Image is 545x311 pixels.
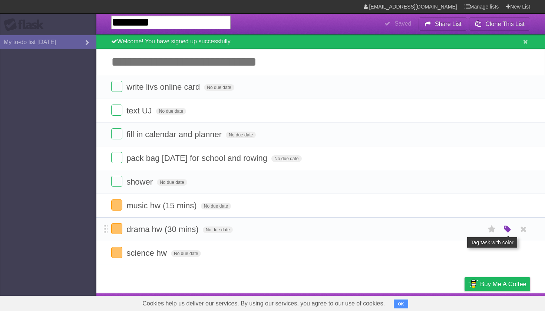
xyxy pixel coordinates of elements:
span: drama hw (30 mins) [126,225,200,234]
label: Done [111,247,122,258]
button: Share List [419,17,468,31]
a: Developers [390,295,420,309]
span: music hw (15 mins) [126,201,198,210]
label: Done [111,199,122,211]
a: Buy me a coffee [465,277,530,291]
span: text UJ [126,106,153,115]
button: Clone This List [469,17,530,31]
b: Saved [394,20,411,27]
div: Flask [4,18,48,32]
span: No due date [203,226,233,233]
span: Buy me a coffee [480,278,526,291]
label: Done [111,128,122,139]
span: No due date [204,84,234,91]
label: Done [111,152,122,163]
label: Done [111,81,122,92]
label: Done [111,223,122,234]
span: science hw [126,248,169,258]
div: Welcome! You have signed up successfully. [96,34,545,49]
span: shower [126,177,155,186]
span: No due date [201,203,231,209]
span: pack bag [DATE] for school and rowing [126,153,269,163]
img: Buy me a coffee [468,278,478,290]
b: Clone This List [485,21,525,27]
span: Cookies help us deliver our services. By using our services, you agree to our use of cookies. [135,296,392,311]
span: No due date [271,155,301,162]
a: Privacy [455,295,474,309]
label: Done [111,176,122,187]
span: No due date [171,250,201,257]
span: No due date [156,108,186,115]
a: Suggest a feature [483,295,530,309]
label: Done [111,105,122,116]
a: About [366,295,381,309]
span: No due date [226,132,256,138]
span: write livs online card [126,82,202,92]
span: fill in calendar and planner [126,130,224,139]
span: No due date [157,179,187,186]
b: Share List [435,21,462,27]
a: Terms [430,295,446,309]
button: OK [394,300,408,308]
label: Star task [485,223,499,235]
